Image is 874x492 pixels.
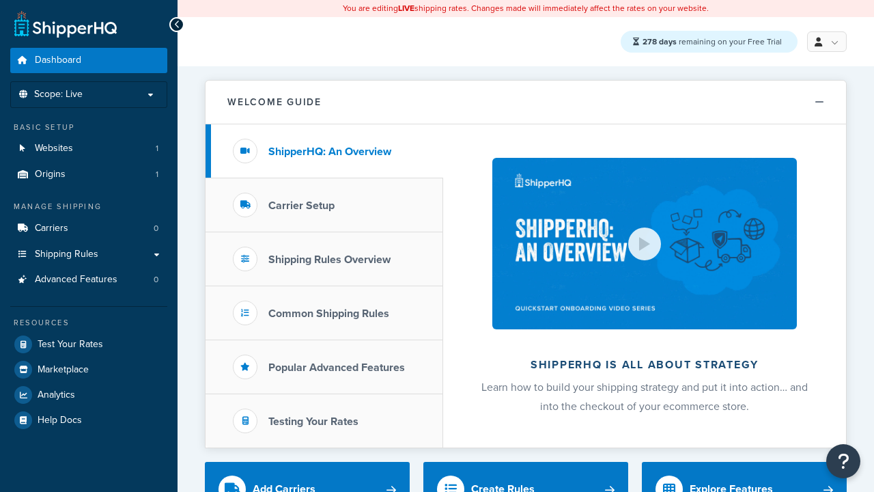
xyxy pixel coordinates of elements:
[38,389,75,401] span: Analytics
[38,415,82,426] span: Help Docs
[10,383,167,407] a: Analytics
[10,162,167,187] li: Origins
[268,146,391,158] h3: ShipperHQ: An Overview
[35,55,81,66] span: Dashboard
[156,169,158,180] span: 1
[10,267,167,292] a: Advanced Features0
[268,307,389,320] h3: Common Shipping Rules
[38,364,89,376] span: Marketplace
[10,201,167,213] div: Manage Shipping
[10,162,167,187] a: Origins1
[154,274,158,286] span: 0
[268,415,358,428] h3: Testing Your Rates
[492,158,797,329] img: ShipperHQ is all about strategy
[10,357,167,382] a: Marketplace
[10,332,167,357] a: Test Your Rates
[10,408,167,433] a: Help Docs
[479,359,810,371] h2: ShipperHQ is all about strategy
[35,274,117,286] span: Advanced Features
[10,317,167,329] div: Resources
[10,48,167,73] a: Dashboard
[10,136,167,161] li: Websites
[643,36,677,48] strong: 278 days
[10,216,167,241] a: Carriers0
[10,267,167,292] li: Advanced Features
[206,81,846,124] button: Welcome Guide
[35,249,98,260] span: Shipping Rules
[643,36,782,48] span: remaining on your Free Trial
[268,361,405,374] h3: Popular Advanced Features
[35,223,68,234] span: Carriers
[35,169,66,180] span: Origins
[34,89,83,100] span: Scope: Live
[481,379,808,414] span: Learn how to build your shipping strategy and put it into action… and into the checkout of your e...
[10,136,167,161] a: Websites1
[268,254,391,266] h3: Shipping Rules Overview
[156,143,158,154] span: 1
[10,242,167,267] a: Shipping Rules
[826,444,860,478] button: Open Resource Center
[268,200,335,212] h3: Carrier Setup
[227,97,322,107] h2: Welcome Guide
[154,223,158,234] span: 0
[10,122,167,133] div: Basic Setup
[398,2,414,14] b: LIVE
[35,143,73,154] span: Websites
[10,216,167,241] li: Carriers
[38,339,103,351] span: Test Your Rates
